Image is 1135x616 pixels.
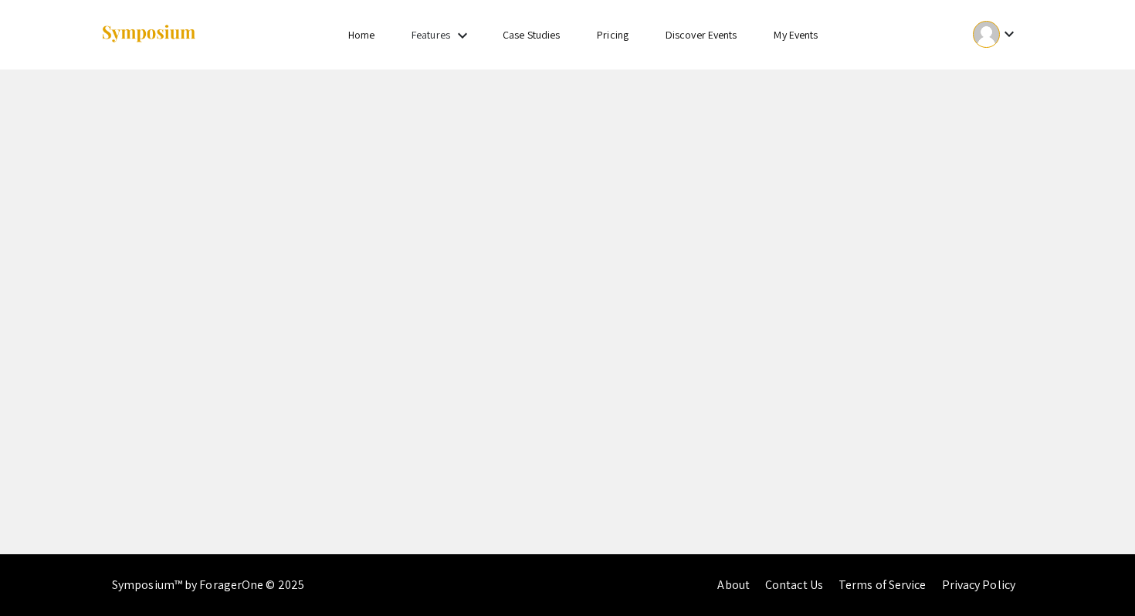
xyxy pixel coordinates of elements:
[348,28,374,42] a: Home
[412,28,450,42] a: Features
[774,28,818,42] a: My Events
[597,28,628,42] a: Pricing
[453,26,472,45] mat-icon: Expand Features list
[717,577,750,593] a: About
[957,17,1035,52] button: Expand account dropdown
[112,554,304,616] div: Symposium™ by ForagerOne © 2025
[1000,25,1018,43] mat-icon: Expand account dropdown
[100,24,197,45] img: Symposium by ForagerOne
[942,577,1015,593] a: Privacy Policy
[765,577,823,593] a: Contact Us
[839,577,927,593] a: Terms of Service
[666,28,737,42] a: Discover Events
[503,28,560,42] a: Case Studies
